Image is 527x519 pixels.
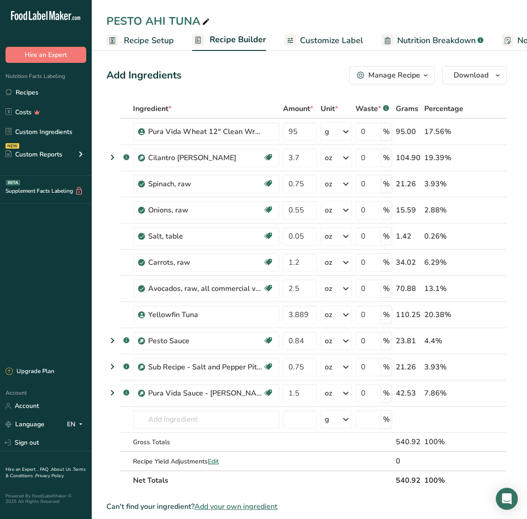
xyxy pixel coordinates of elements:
button: Download [442,66,507,84]
span: Amount [283,103,313,114]
div: Manage Recipe [368,70,420,81]
div: Onions, raw [148,205,263,216]
div: 3.93% [424,179,463,190]
div: oz [325,388,332,399]
th: Net Totals [131,470,394,490]
a: Recipe Setup [106,30,174,51]
div: 21.26 [396,179,421,190]
div: oz [325,257,332,268]
span: Download [454,70,488,81]
img: Sub Recipe [138,364,145,371]
a: Privacy Policy [35,473,64,479]
div: 6.29% [424,257,463,268]
div: Pura Vida Sauce - [PERSON_NAME] [148,388,263,399]
div: 100% [424,436,463,447]
div: 70.88 [396,283,421,294]
div: 4.4% [424,335,463,346]
span: Customize Label [300,34,363,47]
div: PESTO AHI TUNA [106,13,211,29]
div: Cilantro [PERSON_NAME] [148,152,263,163]
div: 110.25 [396,309,421,320]
div: 7.86% [424,388,463,399]
div: 3.93% [424,362,463,373]
input: Add Ingredient [133,410,279,429]
div: 0 [396,456,421,467]
div: Waste [355,103,389,114]
div: oz [325,309,332,320]
div: oz [325,231,332,242]
div: Salt, table [148,231,263,242]
div: EN [67,419,86,430]
div: Pura Vida Wheat 12" Clean Wrap [148,126,263,137]
div: g [325,126,329,137]
a: Nutrition Breakdown [382,30,483,51]
a: Customize Label [284,30,363,51]
div: 13.1% [424,283,463,294]
span: Recipe Builder [210,33,266,46]
div: 34.02 [396,257,421,268]
div: oz [325,205,332,216]
a: Terms & Conditions . [6,466,86,479]
div: NEW [6,143,19,149]
div: 23.81 [396,335,421,346]
div: 19.39% [424,152,463,163]
span: Recipe Setup [124,34,174,47]
div: Sub Recipe - Salt and Pepper Pita Chips [148,362,263,373]
span: Edit [208,457,219,466]
a: Language [6,416,44,432]
div: g [325,414,329,425]
div: Spinach, raw [148,179,263,190]
div: Avocados, raw, all commercial varieties [148,283,263,294]
span: Percentage [424,103,463,114]
div: 17.56% [424,126,463,137]
div: 95.00 [396,126,421,137]
span: Ingredient [133,103,172,114]
img: Sub Recipe [138,338,145,345]
a: FAQ . [40,466,51,473]
div: 2.88% [424,205,463,216]
div: oz [325,362,332,373]
img: Sub Recipe [138,390,145,397]
span: Add your own ingredient [194,501,277,512]
span: Grams [396,103,418,114]
div: Powered By FoodLabelMaker © 2025 All Rights Reserved [6,493,86,504]
div: Recipe Yield Adjustments [133,457,279,466]
th: 100% [422,470,465,490]
a: About Us . [51,466,73,473]
div: oz [325,283,332,294]
th: 540.92 [394,470,422,490]
a: Hire an Expert . [6,466,38,473]
div: Gross Totals [133,437,279,447]
img: Sub Recipe [138,155,145,162]
div: 0.26% [424,231,463,242]
div: oz [325,335,332,346]
div: 15.59 [396,205,421,216]
button: Manage Recipe [349,66,435,84]
div: 1.42 [396,231,421,242]
a: Recipe Builder [192,29,266,51]
div: BETA [6,180,20,185]
div: Pesto Sauce [148,335,263,346]
div: 104.90 [396,152,421,163]
div: Yellowfin Tuna [148,309,263,320]
div: 20.38% [424,309,463,320]
div: oz [325,179,332,190]
div: Custom Reports [6,150,62,159]
div: Open Intercom Messenger [496,488,518,510]
div: Add Ingredients [106,68,182,83]
div: Carrots, raw [148,257,263,268]
div: 540.92 [396,436,421,447]
div: Can't find your ingredient? [106,501,507,512]
div: 21.26 [396,362,421,373]
button: Hire an Expert [6,47,86,63]
div: Upgrade Plan [6,367,54,376]
span: Nutrition Breakdown [397,34,476,47]
div: 42.53 [396,388,421,399]
span: Unit [321,103,338,114]
div: oz [325,152,332,163]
